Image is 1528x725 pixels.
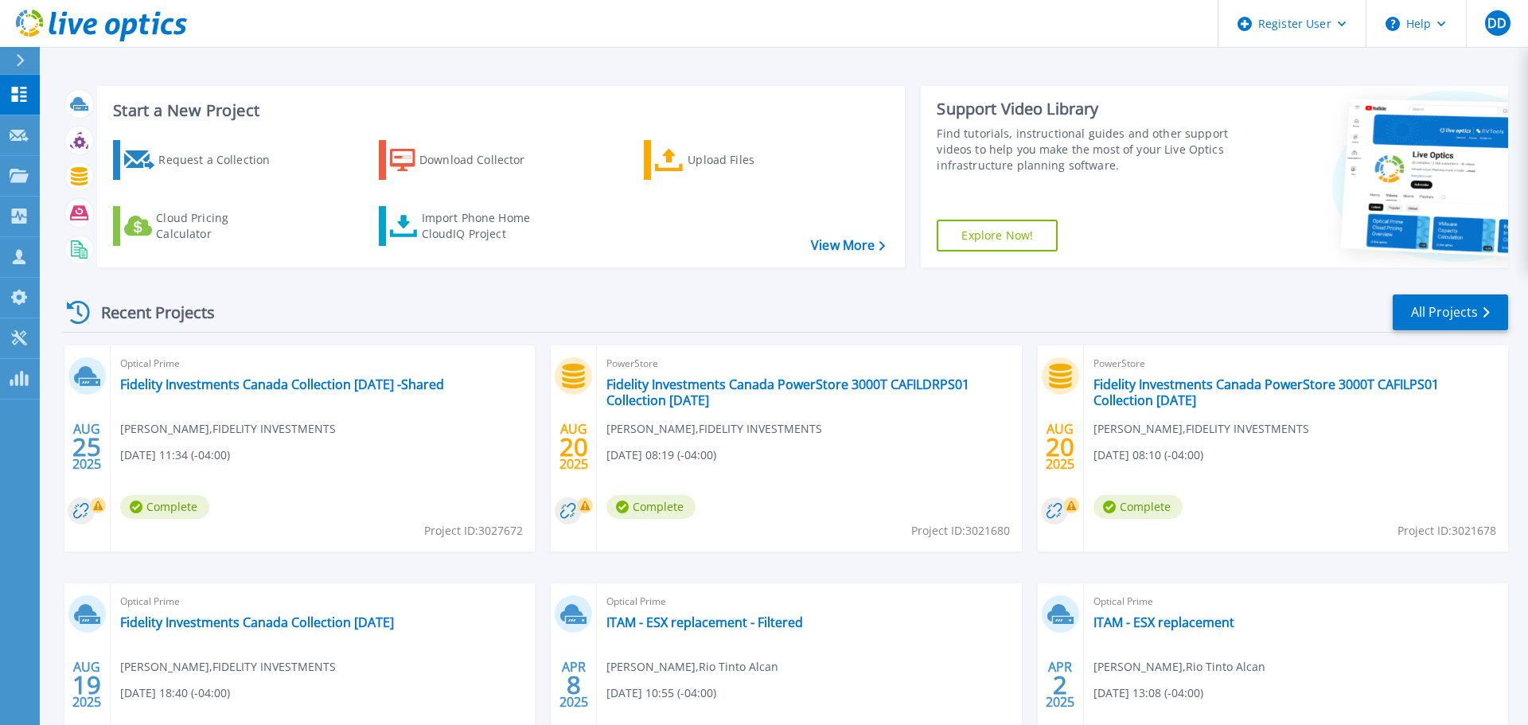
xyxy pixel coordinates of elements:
[559,440,588,454] span: 20
[1093,446,1203,464] span: [DATE] 08:10 (-04:00)
[1053,678,1067,692] span: 2
[72,440,101,454] span: 25
[120,684,230,702] span: [DATE] 18:40 (-04:00)
[156,210,283,242] div: Cloud Pricing Calculator
[606,446,716,464] span: [DATE] 08:19 (-04:00)
[1393,294,1508,330] a: All Projects
[559,418,589,476] div: AUG 2025
[1093,495,1183,519] span: Complete
[72,678,101,692] span: 19
[688,144,815,176] div: Upload Files
[1093,614,1234,630] a: ITAM - ESX replacement
[606,593,1012,610] span: Optical Prime
[61,293,236,332] div: Recent Projects
[379,140,556,180] a: Download Collector
[1093,420,1309,438] span: [PERSON_NAME] , FIDELITY INVESTMENTS
[120,420,336,438] span: [PERSON_NAME] , FIDELITY INVESTMENTS
[120,446,230,464] span: [DATE] 11:34 (-04:00)
[811,238,885,253] a: View More
[424,522,523,540] span: Project ID: 3027672
[911,522,1010,540] span: Project ID: 3021680
[1046,440,1074,454] span: 20
[113,102,885,119] h3: Start a New Project
[113,206,290,246] a: Cloud Pricing Calculator
[1045,656,1075,714] div: APR 2025
[937,220,1058,251] a: Explore Now!
[422,210,546,242] div: Import Phone Home CloudIQ Project
[1093,684,1203,702] span: [DATE] 13:08 (-04:00)
[559,656,589,714] div: APR 2025
[937,99,1236,119] div: Support Video Library
[1045,418,1075,476] div: AUG 2025
[606,355,1012,372] span: PowerStore
[644,140,821,180] a: Upload Files
[72,418,102,476] div: AUG 2025
[120,376,444,392] a: Fidelity Investments Canada Collection [DATE] -Shared
[1093,355,1499,372] span: PowerStore
[567,678,581,692] span: 8
[158,144,286,176] div: Request a Collection
[606,420,822,438] span: [PERSON_NAME] , FIDELITY INVESTMENTS
[606,376,1012,408] a: Fidelity Investments Canada PowerStore 3000T CAFILDRPS01 Collection [DATE]
[937,126,1236,173] div: Find tutorials, instructional guides and other support videos to help you make the most of your L...
[120,658,336,676] span: [PERSON_NAME] , FIDELITY INVESTMENTS
[120,593,525,610] span: Optical Prime
[1093,376,1499,408] a: Fidelity Investments Canada PowerStore 3000T CAFILPS01 Collection [DATE]
[72,656,102,714] div: AUG 2025
[1487,17,1507,29] span: DD
[1093,658,1265,676] span: [PERSON_NAME] , Rio Tinto Alcan
[120,614,394,630] a: Fidelity Investments Canada Collection [DATE]
[1093,593,1499,610] span: Optical Prime
[120,355,525,372] span: Optical Prime
[419,144,547,176] div: Download Collector
[606,614,803,630] a: ITAM - ESX replacement - Filtered
[606,684,716,702] span: [DATE] 10:55 (-04:00)
[606,658,778,676] span: [PERSON_NAME] , Rio Tinto Alcan
[1397,522,1496,540] span: Project ID: 3021678
[606,495,696,519] span: Complete
[113,140,290,180] a: Request a Collection
[120,495,209,519] span: Complete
